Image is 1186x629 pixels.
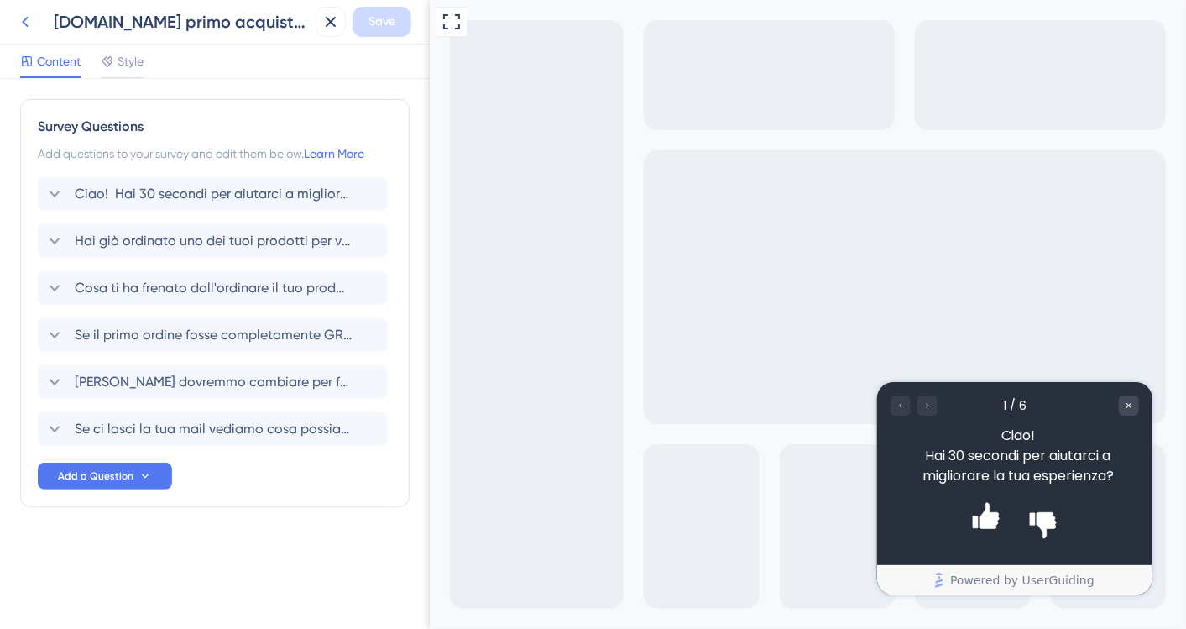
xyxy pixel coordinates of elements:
span: Style [118,51,144,71]
span: Add a Question [58,469,133,483]
span: Hai già ordinato uno dei tuoi prodotti per vedere come viene? [75,231,352,251]
button: Add a Question [38,463,172,490]
span: Content [37,51,81,71]
a: Learn More [304,147,364,160]
iframe: UserGuiding Survey [447,382,723,595]
span: Se il primo ordine fosse completamente GRATIS, lo faresti? [75,325,352,345]
button: Save [353,7,411,37]
span: Ciao! Hai 30 secondi per aiutarci a migliorare la tua esperienza? [75,184,352,204]
span: Save [368,12,395,32]
span: [PERSON_NAME] dovremmo cambiare per farti sentire confident nell'ordinare? [75,372,352,392]
div: Add questions to your survey and edit them below. [38,144,392,164]
div: [DOMAIN_NAME] primo acquisto IT [54,10,309,34]
span: Cosa ti ha frenato dall'ordinare il tuo prodotto finora? [75,278,352,298]
div: Survey Questions [38,117,392,137]
span: Se ci lasci la tua mail vediamo cosa possiamo fare per te [75,419,352,439]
